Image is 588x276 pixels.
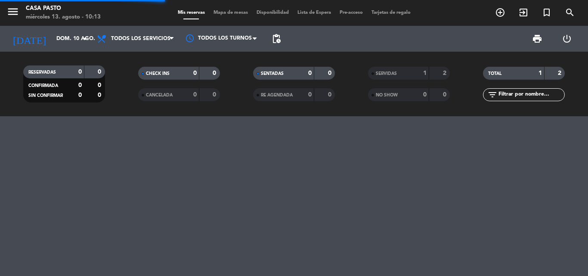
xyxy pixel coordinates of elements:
[538,70,542,76] strong: 1
[98,92,103,98] strong: 0
[261,71,284,76] span: SENTADAS
[213,70,218,76] strong: 0
[252,10,293,15] span: Disponibilidad
[518,7,529,18] i: exit_to_app
[565,7,575,18] i: search
[487,90,498,100] i: filter_list
[443,92,448,98] strong: 0
[376,71,397,76] span: SERVIDAS
[78,69,82,75] strong: 0
[335,10,367,15] span: Pre-acceso
[193,70,197,76] strong: 0
[328,92,333,98] strong: 0
[28,70,56,74] span: RESERVADAS
[271,34,282,44] span: pending_actions
[558,70,563,76] strong: 2
[562,34,572,44] i: power_settings_new
[308,70,312,76] strong: 0
[532,34,542,44] span: print
[213,92,218,98] strong: 0
[78,92,82,98] strong: 0
[443,70,448,76] strong: 2
[542,7,552,18] i: turned_in_not
[28,93,63,98] span: SIN CONFIRMAR
[111,36,170,42] span: Todos los servicios
[28,84,58,88] span: CONFIRMADA
[209,10,252,15] span: Mapa de mesas
[261,93,293,97] span: RE AGENDADA
[308,92,312,98] strong: 0
[78,82,82,88] strong: 0
[146,71,170,76] span: CHECK INS
[423,92,427,98] strong: 0
[26,4,101,13] div: Casa Pasto
[26,13,101,22] div: miércoles 13. agosto - 10:13
[495,7,505,18] i: add_circle_outline
[193,92,197,98] strong: 0
[498,90,564,99] input: Filtrar por nombre...
[488,71,501,76] span: TOTAL
[6,5,19,18] i: menu
[98,82,103,88] strong: 0
[423,70,427,76] strong: 1
[146,93,173,97] span: CANCELADA
[376,93,398,97] span: NO SHOW
[293,10,335,15] span: Lista de Espera
[98,69,103,75] strong: 0
[6,5,19,21] button: menu
[552,26,582,52] div: LOG OUT
[6,29,52,48] i: [DATE]
[367,10,415,15] span: Tarjetas de regalo
[80,34,90,44] i: arrow_drop_down
[173,10,209,15] span: Mis reservas
[328,70,333,76] strong: 0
